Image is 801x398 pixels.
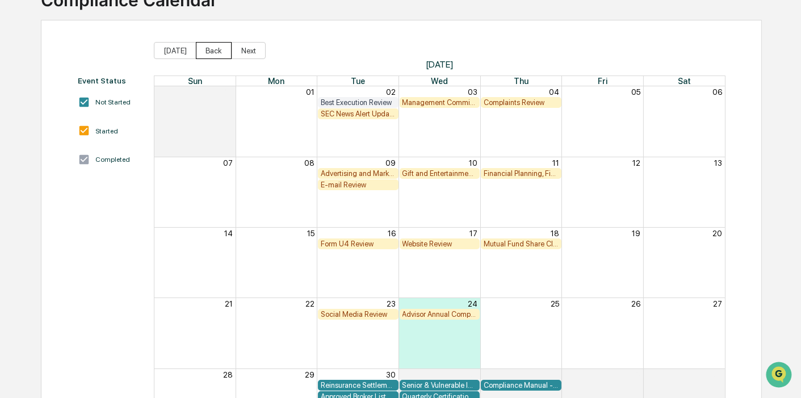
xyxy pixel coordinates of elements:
button: 11 [552,158,559,167]
span: Wed [431,76,448,86]
button: 03 [631,370,640,379]
img: Rachel Stanley [11,143,30,161]
button: 08 [304,158,314,167]
button: 13 [714,158,722,167]
div: Start new chat [51,86,186,98]
div: Event Status [78,76,142,85]
a: 🔎Data Lookup [7,249,76,269]
img: Rachel Stanley [11,174,30,192]
span: [DATE] [100,185,124,194]
span: Attestations [94,232,141,243]
div: Social Media Review [321,310,396,319]
button: 31 [225,87,233,97]
span: Tue [351,76,365,86]
span: Sun [188,76,202,86]
button: 19 [632,229,640,238]
button: 04 [712,370,722,379]
span: [DATE] [100,154,124,163]
button: 01 [306,87,314,97]
div: Started [95,127,118,135]
span: Data Lookup [23,253,72,265]
div: Past conversations [11,125,76,135]
button: 22 [305,299,314,308]
div: Advisor Annual Compliance Questionnaire and Document Review [402,310,477,319]
a: 🗄️Attestations [78,227,145,248]
div: Not Started [95,98,131,106]
div: E-mail Review [321,181,396,189]
span: [PERSON_NAME] [35,185,92,194]
button: 16 [388,229,396,238]
button: 01 [469,370,477,379]
a: 🖐️Preclearance [7,227,78,248]
button: Back [196,42,232,59]
div: Completed [95,156,130,164]
button: 06 [712,87,722,97]
button: 02 [387,87,396,97]
button: 20 [712,229,722,238]
button: 28 [223,370,233,379]
button: [DATE] [154,42,196,59]
div: Form U4 Review [321,240,396,248]
span: [PERSON_NAME] [35,154,92,163]
button: 30 [387,370,396,379]
span: Pylon [113,281,137,290]
div: 🔎 [11,254,20,263]
p: How can we help? [11,23,207,41]
button: 07 [223,158,233,167]
span: Thu [514,76,529,86]
div: Mutual Fund Share Class & Fee Review [484,240,559,248]
button: 25 [551,299,559,308]
iframe: Open customer support [765,361,795,391]
div: Financial Planning, Financial Consulting, & Wealth Management Review [484,169,559,178]
span: [DATE] [154,59,725,70]
div: SEC News Alert Updates [321,110,396,118]
div: 🖐️ [11,233,20,242]
button: 04 [549,87,559,97]
span: Mon [268,76,284,86]
button: See all [176,123,207,137]
button: 14 [224,229,233,238]
div: We're available if you need us! [51,98,156,107]
span: • [94,185,98,194]
span: Fri [598,76,607,86]
img: 8933085812038_c878075ebb4cc5468115_72.jpg [24,86,44,107]
img: 1746055101610-c473b297-6a78-478c-a979-82029cc54cd1 [11,86,32,107]
button: 09 [386,158,396,167]
button: 29 [305,370,314,379]
div: Gift and Entertainment Review [402,169,477,178]
button: 24 [468,299,477,308]
a: Powered byPylon [80,280,137,290]
button: 27 [713,299,722,308]
button: 18 [551,229,559,238]
div: Best Execution Review [321,98,396,107]
div: Compliance Manual - Code of Ethics - Policies & Procedures - Employee Compliance Questionnaire: A... [484,381,559,389]
button: 12 [632,158,640,167]
span: • [94,154,98,163]
div: Management Committee Meeting Review [402,98,477,107]
button: 21 [225,299,233,308]
button: 10 [469,158,477,167]
div: Reinsurance Settlement Report Review [321,381,396,389]
button: Start new chat [193,90,207,103]
div: 🗄️ [82,233,91,242]
button: 02 [550,370,559,379]
button: 23 [387,299,396,308]
div: Senior & Vulnerable Investors [402,381,477,389]
button: Next [232,42,266,59]
button: 03 [468,87,477,97]
button: 17 [469,229,477,238]
div: Complaints Review [484,98,559,107]
button: 26 [631,299,640,308]
button: 05 [631,87,640,97]
div: Website Review [402,240,477,248]
span: Sat [678,76,691,86]
div: Advertising and Marketing Review [321,169,396,178]
button: 15 [307,229,314,238]
span: Preclearance [23,232,73,243]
